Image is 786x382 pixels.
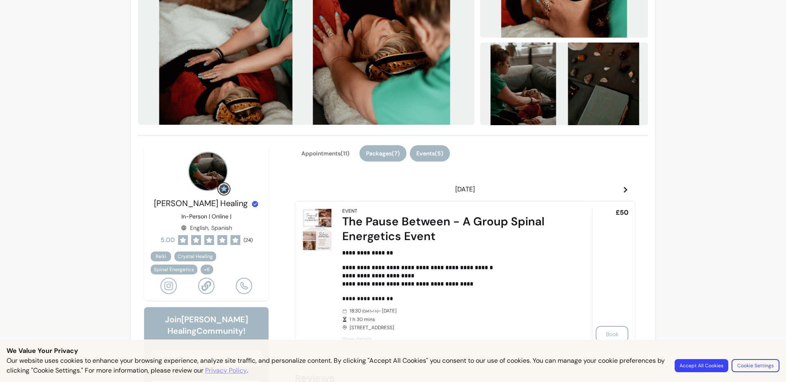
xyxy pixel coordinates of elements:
header: [DATE] [295,181,635,198]
div: The Pause Between - A Group Spinal Energetics Event [342,214,569,244]
span: ( GMT+1 h ) [362,309,378,314]
span: [PERSON_NAME] Healing [154,198,248,209]
img: Provider image [188,152,228,191]
button: Cookie Settings [732,359,779,372]
span: Spinal Energetics [154,266,194,273]
button: Appointments(11) [295,145,356,162]
a: Privacy Policy [205,366,247,375]
h6: Join [PERSON_NAME] Healing Community! [151,314,262,337]
span: Crystal Healing [178,253,213,260]
div: [STREET_ADDRESS] [342,308,569,331]
div: English, Spanish [181,224,232,232]
p: In-Person | Online | [181,212,231,220]
p: Our website uses cookies to enhance your browsing experience, analyze site traffic, and personali... [7,356,665,375]
div: Event [342,208,357,214]
span: 5.00 [160,235,175,245]
img: Grow [219,184,229,194]
p: We Value Your Privacy [7,346,779,356]
button: Book [596,326,628,342]
span: ( 24 ) [244,237,253,243]
button: Accept All Cookies [675,359,728,372]
span: £50 [616,208,628,218]
span: 1 h 30 mins [350,316,569,323]
span: + 6 [202,266,212,273]
span: Show details [342,336,569,342]
span: 18:30 - [DATE] [350,308,569,315]
img: image-2 [480,42,648,126]
button: Packages(7) [359,145,407,162]
button: Events(5) [410,145,450,162]
img: The Pause Between - A Group Spinal Energetics Event [302,208,332,251]
span: Reiki [156,253,166,260]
